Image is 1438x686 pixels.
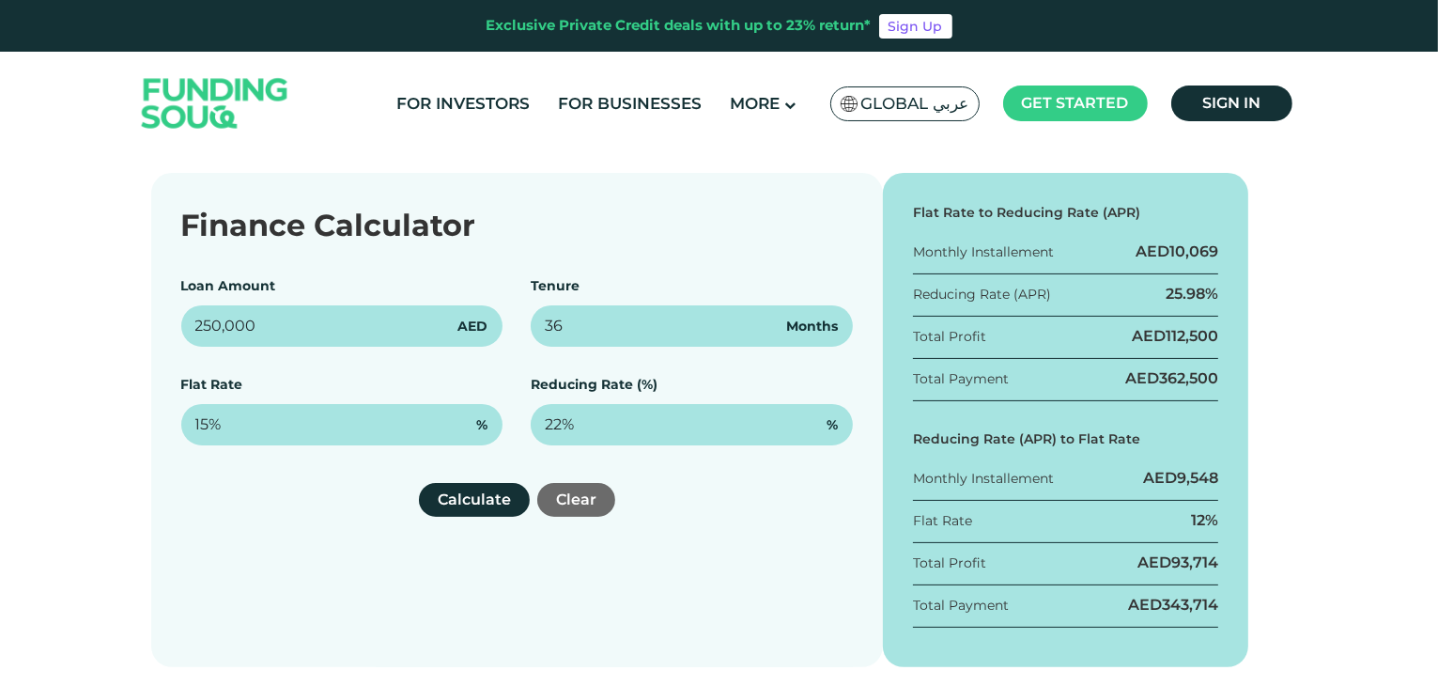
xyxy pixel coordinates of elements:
span: 10,069 [1169,242,1218,260]
div: 25.98% [1166,284,1218,304]
a: For Investors [392,88,534,119]
span: More [730,94,780,113]
label: Flat Rate [181,376,243,393]
div: Flat Rate to Reducing Rate (APR) [913,203,1219,223]
span: AED [457,317,487,336]
span: % [476,415,487,435]
div: AED [1137,553,1218,573]
a: Sign in [1171,86,1292,121]
div: Monthly Installement [913,242,1054,262]
label: Loan Amount [181,277,276,294]
span: 112,500 [1166,327,1218,345]
div: 12% [1191,510,1218,531]
span: Get started [1022,94,1129,112]
div: AED [1125,368,1218,389]
div: AED [1143,468,1218,489]
div: Total Profit [913,553,986,573]
button: Calculate [419,483,530,517]
span: 343,714 [1162,596,1218,614]
img: Logo [123,56,307,151]
label: Tenure [531,277,580,294]
span: 362,500 [1159,369,1218,387]
span: % [827,415,838,435]
div: Exclusive Private Credit deals with up to 23% return* [487,15,872,37]
label: Reducing Rate (%) [531,376,657,393]
div: Flat Rate [913,511,972,531]
a: Sign Up [879,14,952,39]
div: Reducing Rate (APR) to Flat Rate [913,429,1219,449]
div: Monthly Installement [913,469,1054,489]
a: For Businesses [553,88,706,119]
span: Sign in [1202,94,1260,112]
span: Months [786,317,838,336]
div: AED [1136,242,1218,262]
div: AED [1132,326,1218,347]
div: AED [1128,595,1218,616]
span: Global عربي [861,93,969,115]
button: Clear [537,483,615,517]
span: 93,714 [1171,553,1218,571]
img: SA Flag [841,96,858,112]
div: Finance Calculator [181,203,853,248]
div: Total Payment [913,596,1009,616]
div: Total Profit [913,327,986,347]
div: Reducing Rate (APR) [913,285,1051,304]
span: 9,548 [1177,469,1218,487]
div: Total Payment [913,369,1009,389]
